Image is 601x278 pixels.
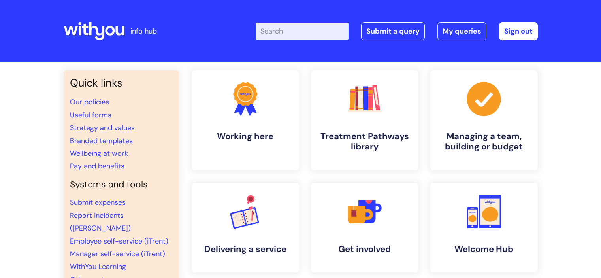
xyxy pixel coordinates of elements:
[70,236,168,246] a: Employee self-service (iTrent)
[70,97,109,107] a: Our policies
[198,244,293,254] h4: Delivering a service
[70,136,133,146] a: Branded templates
[437,131,531,152] h4: Managing a team, building or budget
[70,110,111,120] a: Useful forms
[192,70,299,170] a: Working here
[70,149,128,158] a: Wellbeing at work
[70,77,173,89] h3: Quick links
[70,249,165,259] a: Manager self-service (iTrent)
[430,70,538,170] a: Managing a team, building or budget
[130,25,157,38] p: info hub
[70,161,124,171] a: Pay and benefits
[70,262,126,271] a: WithYou Learning
[437,244,531,254] h4: Welcome Hub
[70,123,135,132] a: Strategy and values
[256,22,538,40] div: | -
[70,198,126,207] a: Submit expenses
[317,131,412,152] h4: Treatment Pathways library
[198,131,293,142] h4: Working here
[70,179,173,190] h4: Systems and tools
[437,22,486,40] a: My queries
[70,211,131,233] a: Report incidents ([PERSON_NAME])
[311,70,418,170] a: Treatment Pathways library
[317,244,412,254] h4: Get involved
[192,183,299,272] a: Delivering a service
[361,22,425,40] a: Submit a query
[311,183,418,272] a: Get involved
[256,23,349,40] input: Search
[430,183,538,272] a: Welcome Hub
[499,22,538,40] a: Sign out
